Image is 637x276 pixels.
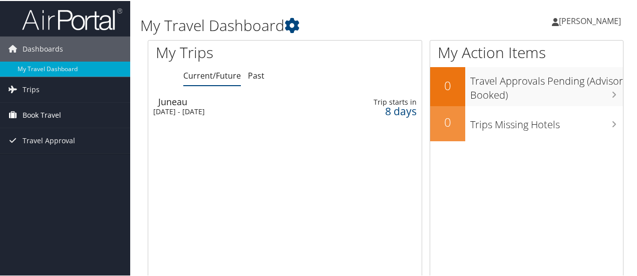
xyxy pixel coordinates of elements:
a: Current/Future [183,69,241,80]
a: [PERSON_NAME] [552,5,631,35]
a: Past [248,69,264,80]
div: 8 days [358,106,417,115]
div: Trip starts in [358,97,417,106]
h1: My Action Items [430,41,623,62]
h2: 0 [430,76,465,93]
h3: Trips Missing Hotels [470,112,623,131]
span: Trips [23,76,40,101]
span: Travel Approval [23,127,75,152]
a: 0Trips Missing Hotels [430,105,623,140]
span: Dashboards [23,36,63,61]
div: [DATE] - [DATE] [153,106,322,115]
div: Juneau [158,96,327,105]
span: Book Travel [23,102,61,127]
h1: My Travel Dashboard [140,14,467,35]
h1: My Trips [156,41,300,62]
a: 0Travel Approvals Pending (Advisor Booked) [430,66,623,105]
h2: 0 [430,113,465,130]
h3: Travel Approvals Pending (Advisor Booked) [470,68,623,101]
span: [PERSON_NAME] [559,15,621,26]
img: airportal-logo.png [22,7,122,30]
